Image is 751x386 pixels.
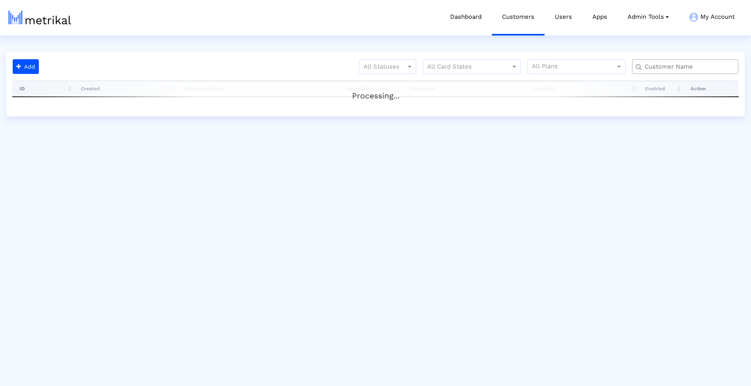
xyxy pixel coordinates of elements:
input: Customer Name [639,62,735,71]
img: my-account-menu-icon.png [689,13,698,22]
th: Action [683,80,739,97]
img: metrical-logo-light.png [9,11,71,25]
input: All Plans [532,62,616,72]
input: All Card States [427,62,502,72]
th: Created [74,80,177,97]
th: Customer Name [177,80,339,97]
th: Enabled [638,80,683,97]
th: ID [12,80,74,97]
th: Plan Name [403,80,527,97]
button: Add [13,59,39,74]
div: Processing... [12,82,739,98]
th: Integration Count [339,80,403,97]
th: Has Card [527,80,638,97]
